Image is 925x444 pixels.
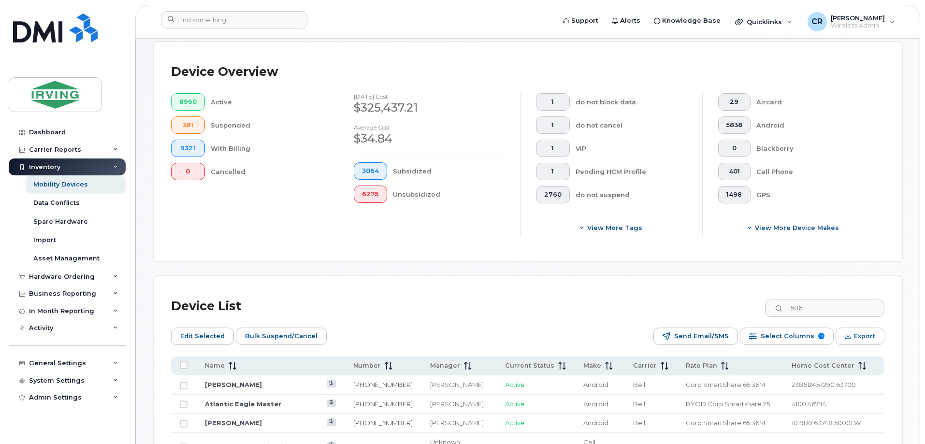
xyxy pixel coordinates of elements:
[576,163,687,180] div: Pending HCM Profile
[718,116,751,134] button: 5838
[505,400,525,408] span: Active
[430,380,488,389] div: [PERSON_NAME]
[571,16,598,26] span: Support
[756,93,869,111] div: Aircard
[171,140,205,157] button: 9321
[756,186,869,203] div: GPS
[740,328,834,345] button: Select Columns 9
[556,11,605,30] a: Support
[536,116,570,134] button: 1
[726,144,742,152] span: 0
[576,116,687,134] div: do not cancel
[430,418,488,428] div: [PERSON_NAME]
[430,361,460,370] span: Manager
[831,22,885,29] span: Wireless Admin
[179,144,197,152] span: 9321
[583,400,608,408] span: Android
[801,12,902,31] div: Crystal Rowe
[171,163,205,180] button: 0
[854,329,875,344] span: Export
[211,140,323,157] div: With Billing
[536,163,570,180] button: 1
[245,329,318,344] span: Bulk Suspend/Cancel
[393,162,505,180] div: Subsidized
[393,186,505,203] div: Unsubsidized
[171,294,242,319] div: Device List
[576,93,687,111] div: do not block data
[354,186,387,203] button: 6275
[718,219,869,236] button: View More Device Makes
[587,223,642,232] span: View more tags
[756,163,869,180] div: Cell Phone
[583,419,608,427] span: Android
[205,400,281,408] a: Atlantic Eagle Master
[211,163,323,180] div: Cancelled
[505,381,525,388] span: Active
[686,419,765,427] span: Corp SmartShare 65 36M
[792,381,856,388] span: 238612457290.63700
[583,381,608,388] span: Android
[718,140,751,157] button: 0
[662,16,721,26] span: Knowledge Base
[726,191,742,199] span: 1498
[179,98,197,106] span: 8960
[354,130,505,147] div: $34.84
[354,124,505,130] h4: Average cost
[544,98,562,106] span: 1
[755,223,839,232] span: View More Device Makes
[354,162,387,180] button: 3064
[362,190,379,198] span: 6275
[544,191,562,199] span: 2760
[576,140,687,157] div: VIP
[353,361,381,370] span: Number
[686,361,717,370] span: Rate Plan
[161,11,307,29] input: Find something...
[728,12,799,31] div: Quicklinks
[236,328,327,345] button: Bulk Suspend/Cancel
[792,361,854,370] span: Home Cost Center
[836,328,884,345] button: Export
[686,381,765,388] span: Corp SmartShare 65 36M
[171,59,278,85] div: Device Overview
[718,93,751,111] button: 29
[536,186,570,203] button: 2760
[544,168,562,175] span: 1
[620,16,640,26] span: Alerts
[211,116,323,134] div: Suspended
[756,116,869,134] div: Android
[765,300,884,317] input: Search Device List ...
[633,381,645,388] span: Bell
[205,381,262,388] a: [PERSON_NAME]
[354,93,505,100] h4: [DATE] cost
[353,400,413,408] a: [PHONE_NUMBER]
[430,400,488,409] div: [PERSON_NAME]
[362,167,379,175] span: 3064
[544,121,562,129] span: 1
[818,333,824,339] span: 9
[726,168,742,175] span: 401
[353,419,413,427] a: [PHONE_NUMBER]
[353,381,413,388] a: [PHONE_NUMBER]
[633,400,645,408] span: Bell
[761,329,814,344] span: Select Columns
[205,419,262,427] a: [PERSON_NAME]
[747,18,782,26] span: Quicklinks
[718,163,751,180] button: 401
[536,93,570,111] button: 1
[792,419,861,427] span: 101980.63748 50001 W
[726,121,742,129] span: 5838
[633,419,645,427] span: Bell
[686,400,770,408] span: BYOD Corp Smartshare 25
[536,140,570,157] button: 1
[792,400,826,408] span: 4100.46794
[536,219,687,236] button: View more tags
[327,400,336,407] a: View Last Bill
[171,93,205,111] button: 8960
[544,144,562,152] span: 1
[633,361,657,370] span: Carrier
[327,418,336,426] a: View Last Bill
[179,121,197,129] span: 381
[653,328,738,345] button: Send Email/SMS
[718,186,751,203] button: 1498
[505,361,554,370] span: Current Status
